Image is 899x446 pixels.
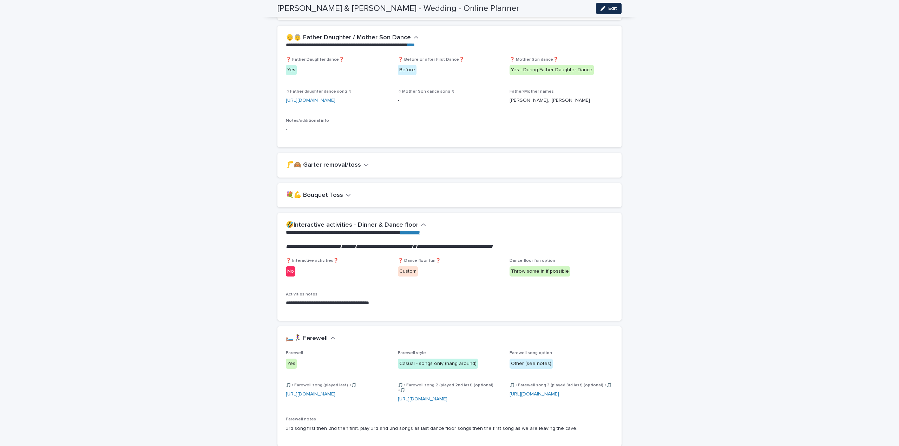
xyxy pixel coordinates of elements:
[277,4,519,14] h2: [PERSON_NAME] & [PERSON_NAME] - Wedding - Online Planner
[286,335,328,342] h2: 🛏️🏃‍♀️ Farewell
[286,351,303,355] span: Farewell
[286,292,317,297] span: Activities notes
[286,89,351,94] span: ♫ Father daughter dance song ♫
[510,392,559,397] a: [URL][DOMAIN_NAME]
[398,89,454,94] span: ♫ Mother Son dance song ♫
[286,126,613,133] p: -
[286,417,316,421] span: Farewell notes
[398,351,426,355] span: Farewell style
[398,359,478,369] div: Casual - songs only (hang around)
[286,335,335,342] button: 🛏️🏃‍♀️ Farewell
[510,97,613,104] p: [PERSON_NAME], [PERSON_NAME]
[286,34,419,42] button: 👴👵 Father Daughter / Mother Son Dance
[510,359,553,369] div: Other (see notes)
[286,119,329,123] span: Notes/additional info
[510,58,558,62] span: ❓ Mother Son dance❓
[510,351,552,355] span: Farewell song option
[510,259,555,263] span: Dance floor fun option
[398,383,493,392] span: 🎵♪ Farewell song 2 (played 2nd last) (optional) ♪🎵
[398,97,501,104] p: -
[286,383,356,387] span: 🎵♪ Farewell song (played last) ♪🎵
[596,3,622,14] button: Edit
[286,192,343,199] h2: 💐💪 Bouquet Toss
[286,259,339,263] span: ❓ Interactive activities❓
[286,58,344,62] span: ❓ Father Daughter dance❓
[286,425,613,432] p: 3rd song first then 2nd then first. play 3rd and 2nd songs as last dance floor songs then the fir...
[286,192,351,199] button: 💐💪 Bouquet Toss
[286,221,426,229] button: 🤣Interactive activities - Dinner & Dance floor
[398,58,464,62] span: ❓ Before or after First Dance❓
[608,6,617,11] span: Edit
[286,266,295,277] div: No
[286,392,335,397] a: [URL][DOMAIN_NAME]
[398,397,447,401] a: [URL][DOMAIN_NAME]
[510,383,612,387] span: 🎵♪ Farewell song 3 (played 3rd last) (optional) ♪🎵
[286,161,361,169] h2: 🦵🙈 Garter removal/toss
[510,89,554,94] span: Father/Mother names
[286,221,418,229] h2: 🤣Interactive activities - Dinner & Dance floor
[286,161,369,169] button: 🦵🙈 Garter removal/toss
[398,259,441,263] span: ❓ Dance floor fun❓
[286,34,411,42] h2: 👴👵 Father Daughter / Mother Son Dance
[398,266,418,277] div: Custom
[510,65,594,75] div: Yes - During Father Daughter Dance
[286,65,297,75] div: Yes
[510,266,570,277] div: Throw some in if possible
[398,65,416,75] div: Before
[286,98,335,103] a: [URL][DOMAIN_NAME]
[286,359,297,369] div: Yes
